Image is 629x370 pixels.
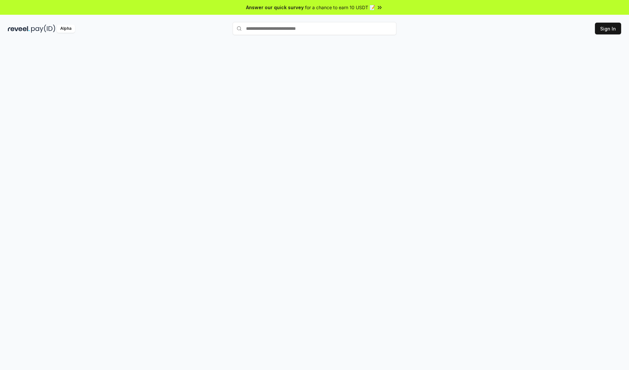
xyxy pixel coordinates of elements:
span: for a chance to earn 10 USDT 📝 [305,4,375,11]
div: Alpha [57,25,75,33]
button: Sign In [595,23,621,34]
img: pay_id [31,25,55,33]
img: reveel_dark [8,25,30,33]
span: Answer our quick survey [246,4,304,11]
